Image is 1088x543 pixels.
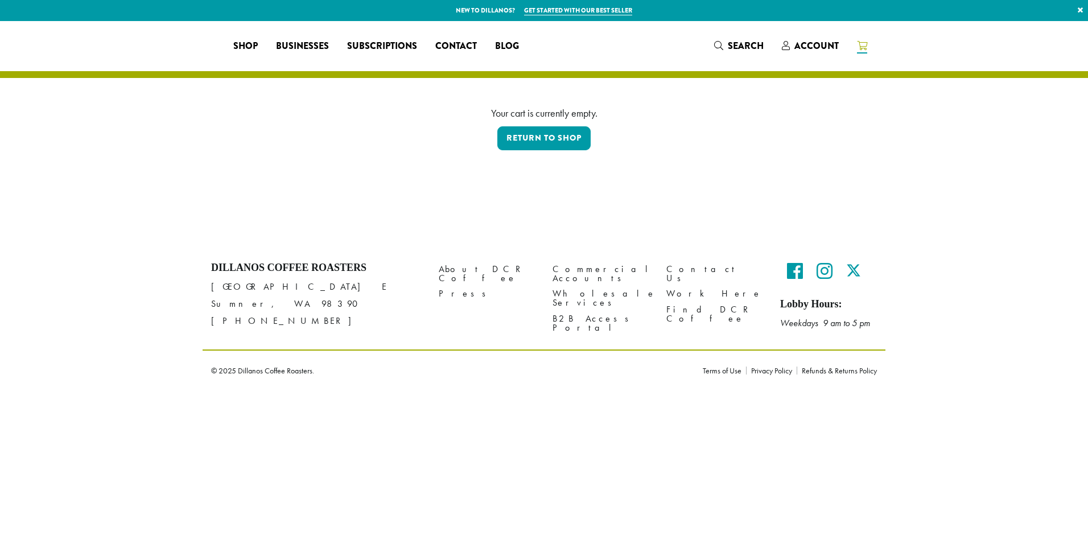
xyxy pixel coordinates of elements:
a: Press [439,286,535,302]
h5: Lobby Hours: [780,298,877,311]
a: Get started with our best seller [524,6,632,15]
p: © 2025 Dillanos Coffee Roasters. [211,367,686,375]
a: Return to shop [497,126,591,150]
span: Subscriptions [347,39,417,54]
span: Businesses [276,39,329,54]
a: B2B Access Portal [553,311,649,335]
a: Contact Us [666,262,763,286]
em: Weekdays 9 am to 5 pm [780,317,870,329]
a: Terms of Use [703,367,746,375]
h4: Dillanos Coffee Roasters [211,262,422,274]
a: Work Here [666,286,763,302]
span: Shop [233,39,258,54]
span: Account [794,39,839,52]
p: [GEOGRAPHIC_DATA] E Sumner, WA 98390 [PHONE_NUMBER] [211,278,422,330]
span: Search [728,39,764,52]
a: Privacy Policy [746,367,797,375]
a: About DCR Coffee [439,262,535,286]
a: Commercial Accounts [553,262,649,286]
div: Your cart is currently empty. [220,105,868,121]
a: Wholesale Services [553,286,649,311]
span: Contact [435,39,477,54]
a: Refunds & Returns Policy [797,367,877,375]
a: Shop [224,37,267,55]
a: Search [705,36,773,55]
a: Find DCR Coffee [666,302,763,326]
span: Blog [495,39,519,54]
